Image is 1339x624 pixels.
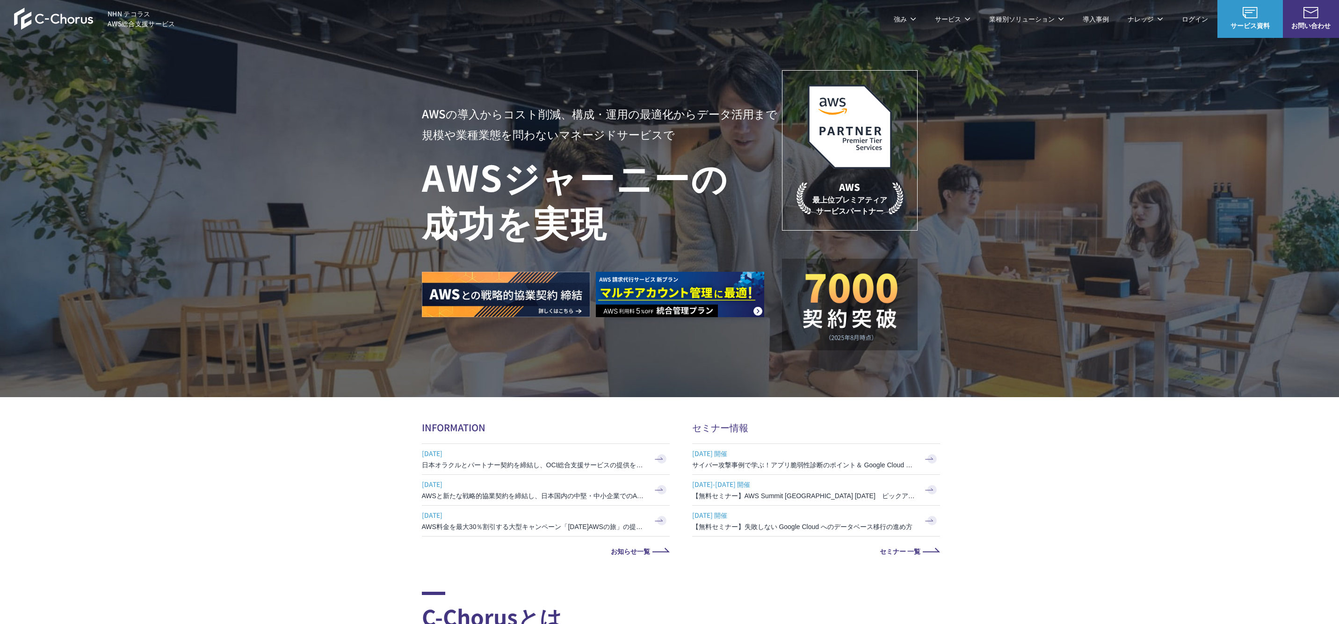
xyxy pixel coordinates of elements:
[422,475,670,505] a: [DATE] AWSと新たな戦略的協業契約を締結し、日本国内の中堅・中小企業でのAWS活用を加速
[422,272,590,317] img: AWSとの戦略的協業契約 締結
[808,85,892,169] img: AWSプレミアティアサービスパートナー
[692,548,940,554] a: セミナー 一覧
[1243,7,1258,18] img: AWS総合支援サービス C-Chorus サービス資料
[422,522,646,531] h3: AWS料金を最大30％割引する大型キャンペーン「[DATE]AWSの旅」の提供を開始
[1182,14,1208,24] a: ログイン
[801,273,899,341] img: 契約件数
[692,444,940,474] a: [DATE] 開催 サイバー攻撃事例で学ぶ！アプリ脆弱性診断のポイント＆ Google Cloud セキュリティ対策
[422,154,782,244] h1: AWS ジャーニーの 成功を実現
[1303,7,1318,18] img: お問い合わせ
[692,522,917,531] h3: 【無料セミナー】失敗しない Google Cloud へのデータベース移行の進め方
[422,446,646,460] span: [DATE]
[692,460,917,470] h3: サイバー攻撃事例で学ぶ！アプリ脆弱性診断のポイント＆ Google Cloud セキュリティ対策
[596,272,764,317] img: AWS請求代行サービス 統合管理プラン
[14,7,175,30] a: AWS総合支援サービス C-Chorus NHN テコラスAWS総合支援サービス
[422,548,670,554] a: お知らせ一覧
[422,444,670,474] a: [DATE] 日本オラクルとパートナー契約を締結し、OCI総合支援サービスの提供を開始
[422,460,646,470] h3: 日本オラクルとパートナー契約を締結し、OCI総合支援サービスの提供を開始
[692,477,917,491] span: [DATE]-[DATE] 開催
[422,491,646,501] h3: AWSと新たな戦略的協業契約を締結し、日本国内の中堅・中小企業でのAWS活用を加速
[422,477,646,491] span: [DATE]
[839,180,860,194] em: AWS
[108,9,175,29] span: NHN テコラス AWS総合支援サービス
[692,506,940,536] a: [DATE] 開催 【無料セミナー】失敗しない Google Cloud へのデータベース移行の進め方
[692,446,917,460] span: [DATE] 開催
[422,508,646,522] span: [DATE]
[692,491,917,501] h3: 【無料セミナー】AWS Summit [GEOGRAPHIC_DATA] [DATE] ピックアップセッション
[422,506,670,536] a: [DATE] AWS料金を最大30％割引する大型キャンペーン「[DATE]AWSの旅」の提供を開始
[1083,14,1109,24] a: 導入事例
[935,14,970,24] p: サービス
[1217,21,1283,30] span: サービス資料
[692,421,940,434] h2: セミナー情報
[894,14,916,24] p: 強み
[692,475,940,505] a: [DATE]-[DATE] 開催 【無料セミナー】AWS Summit [GEOGRAPHIC_DATA] [DATE] ピックアップセッション
[422,421,670,434] h2: INFORMATION
[989,14,1064,24] p: 業種別ソリューション
[1128,14,1163,24] p: ナレッジ
[1283,21,1339,30] span: お問い合わせ
[692,508,917,522] span: [DATE] 開催
[422,103,782,145] p: AWSの導入からコスト削減、 構成・運用の最適化からデータ活用まで 規模や業種業態を問わない マネージドサービスで
[796,180,903,216] p: 最上位プレミアティア サービスパートナー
